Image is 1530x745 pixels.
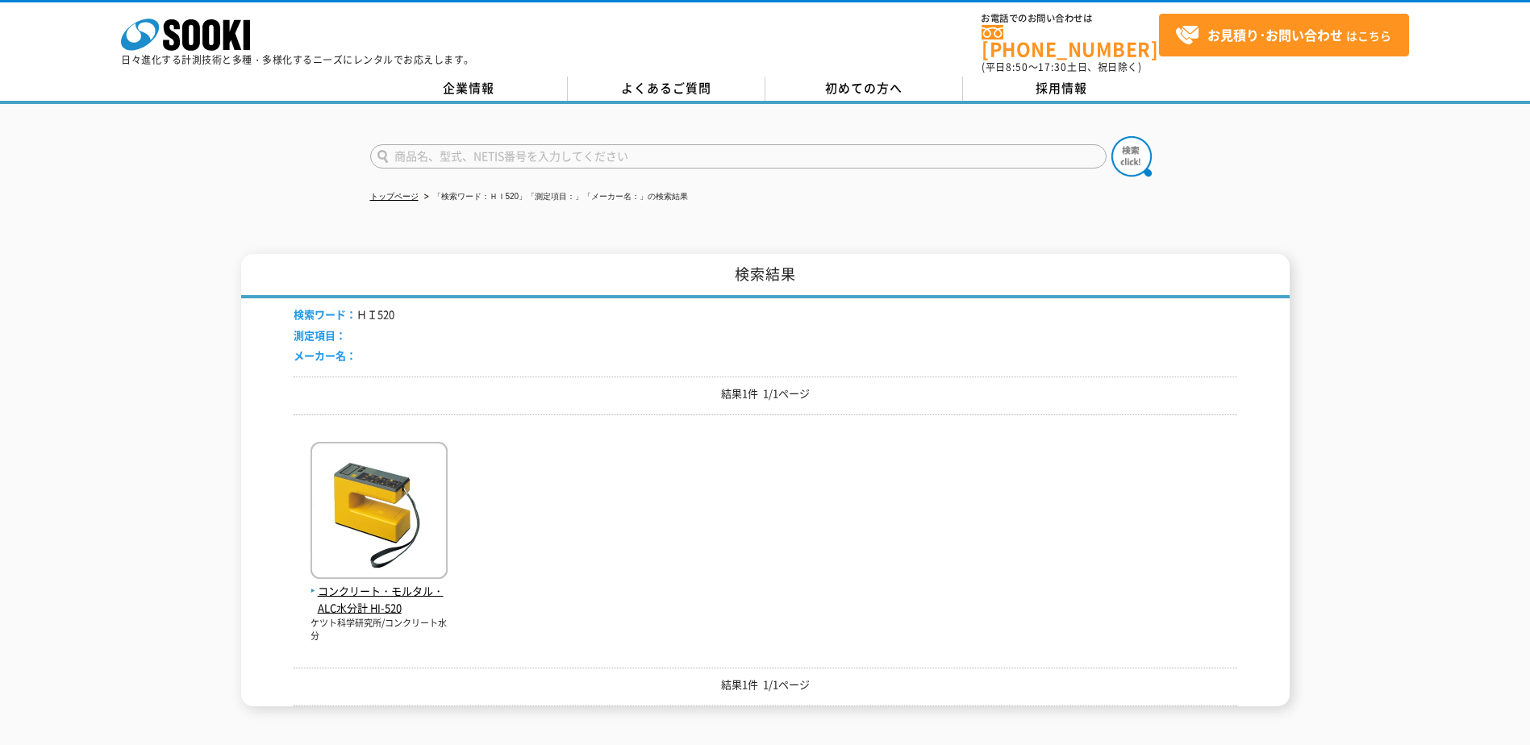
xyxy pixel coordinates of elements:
li: ＨＩ520 [294,306,394,323]
a: トップページ [370,192,419,201]
p: 日々進化する計測技術と多種・多様化するニーズにレンタルでお応えします。 [121,55,474,65]
span: メーカー名： [294,348,356,363]
a: 初めての方へ [765,77,963,101]
span: 検索ワード： [294,306,356,322]
span: (平日 ～ 土日、祝日除く) [982,60,1141,74]
span: 測定項目： [294,327,346,343]
span: 8:50 [1006,60,1028,74]
strong: お見積り･お問い合わせ [1207,25,1343,44]
span: 17:30 [1038,60,1067,74]
span: 初めての方へ [825,79,903,97]
img: btn_search.png [1111,136,1152,177]
p: 結果1件 1/1ページ [294,385,1237,402]
a: 企業情報 [370,77,568,101]
span: コンクリート・モルタル・ALC水分計 HI-520 [311,583,448,617]
span: はこちら [1175,23,1391,48]
img: HI-520 [311,442,448,583]
a: お見積り･お問い合わせはこちら [1159,14,1409,56]
span: お電話でのお問い合わせは [982,14,1159,23]
h1: 検索結果 [241,254,1290,298]
p: ケツト科学研究所/コンクリート水分 [311,617,448,643]
input: 商品名、型式、NETIS番号を入力してください [370,144,1107,169]
a: よくあるご質問 [568,77,765,101]
a: [PHONE_NUMBER] [982,25,1159,58]
li: 「検索ワード：ＨＩ520」「測定項目：」「メーカー名：」の検索結果 [421,189,689,206]
a: 採用情報 [963,77,1161,101]
a: コンクリート・モルタル・ALC水分計 HI-520 [311,566,448,616]
p: 結果1件 1/1ページ [294,676,1237,693]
